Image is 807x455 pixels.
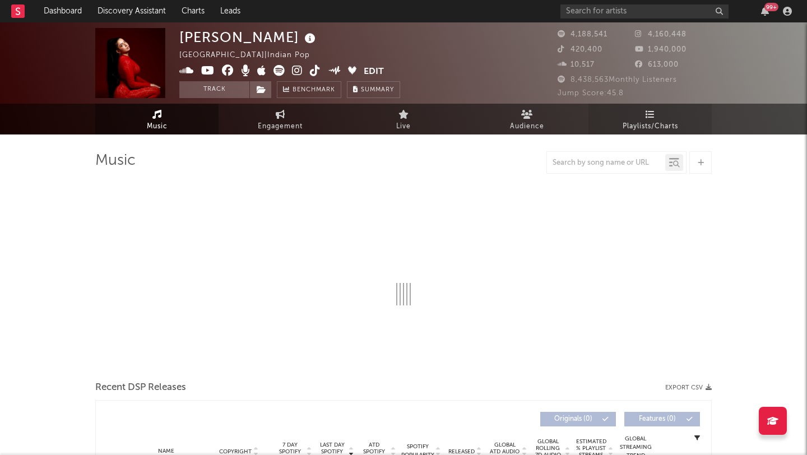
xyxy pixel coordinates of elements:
span: Jump Score: 45.8 [558,90,624,97]
button: Summary [347,81,400,98]
span: 4,160,448 [635,31,687,38]
a: Live [342,104,465,134]
div: 99 + [764,3,778,11]
span: Copyright [219,448,252,455]
input: Search by song name or URL [547,159,665,168]
span: Features ( 0 ) [632,416,683,422]
span: 1,940,000 [635,46,687,53]
div: [PERSON_NAME] [179,28,318,47]
button: Edit [364,65,384,79]
button: 99+ [761,7,769,16]
span: 10,517 [558,61,595,68]
button: Export CSV [665,384,712,391]
span: Music [147,120,168,133]
span: Originals ( 0 ) [548,416,599,422]
div: [GEOGRAPHIC_DATA] | Indian Pop [179,49,323,62]
button: Track [179,81,249,98]
span: 420,400 [558,46,602,53]
span: Engagement [258,120,303,133]
a: Music [95,104,219,134]
span: Benchmark [293,83,335,97]
span: Live [396,120,411,133]
span: Playlists/Charts [623,120,678,133]
a: Engagement [219,104,342,134]
span: Released [448,448,475,455]
button: Originals(0) [540,412,616,426]
button: Features(0) [624,412,700,426]
span: 8,438,563 Monthly Listeners [558,76,677,83]
span: Summary [361,87,394,93]
a: Playlists/Charts [588,104,712,134]
span: 613,000 [635,61,679,68]
a: Audience [465,104,588,134]
a: Benchmark [277,81,341,98]
span: 4,188,541 [558,31,607,38]
span: Audience [510,120,544,133]
input: Search for artists [560,4,729,18]
span: Recent DSP Releases [95,381,186,394]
